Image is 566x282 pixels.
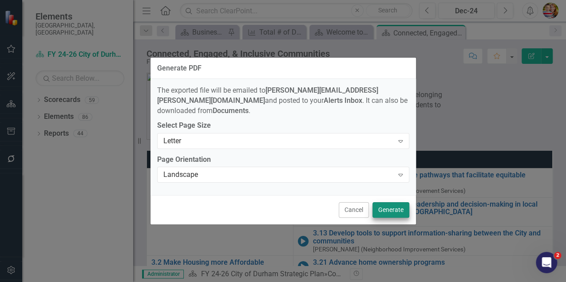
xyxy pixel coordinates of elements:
[536,252,557,273] iframe: Intercom live chat
[339,202,369,218] button: Cancel
[157,86,408,115] span: The exported file will be emailed to and posted to your . It can also be downloaded from .
[554,252,561,259] span: 2
[157,121,409,131] label: Select Page Size
[163,170,394,180] div: Landscape
[157,86,378,105] strong: [PERSON_NAME][EMAIL_ADDRESS][PERSON_NAME][DOMAIN_NAME]
[163,136,394,146] div: Letter
[372,202,409,218] button: Generate
[213,106,249,115] strong: Documents
[157,155,409,165] label: Page Orientation
[324,96,362,105] strong: Alerts Inbox
[157,64,202,72] div: Generate PDF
